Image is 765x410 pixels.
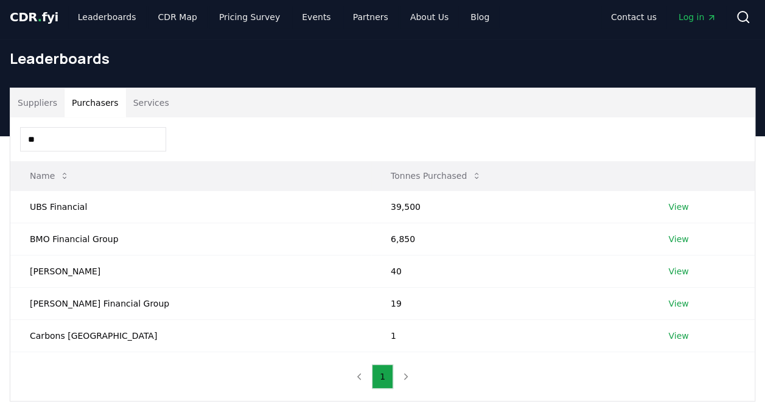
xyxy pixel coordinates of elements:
[601,6,726,28] nav: Main
[400,6,458,28] a: About Us
[10,88,65,117] button: Suppliers
[148,6,207,28] a: CDR Map
[371,190,649,223] td: 39,500
[65,88,126,117] button: Purchasers
[601,6,666,28] a: Contact us
[668,201,688,213] a: View
[292,6,340,28] a: Events
[371,255,649,287] td: 40
[10,9,58,26] a: CDR.fyi
[381,164,491,188] button: Tonnes Purchased
[343,6,398,28] a: Partners
[668,265,688,277] a: View
[371,287,649,319] td: 19
[209,6,290,28] a: Pricing Survey
[10,190,371,223] td: UBS Financial
[68,6,146,28] a: Leaderboards
[668,297,688,310] a: View
[10,10,58,24] span: CDR fyi
[461,6,499,28] a: Blog
[669,6,726,28] a: Log in
[38,10,42,24] span: .
[668,330,688,342] a: View
[679,11,716,23] span: Log in
[668,233,688,245] a: View
[10,49,755,68] h1: Leaderboards
[371,223,649,255] td: 6,850
[372,364,393,389] button: 1
[20,164,79,188] button: Name
[10,255,371,287] td: [PERSON_NAME]
[10,319,371,352] td: Carbons [GEOGRAPHIC_DATA]
[371,319,649,352] td: 1
[68,6,499,28] nav: Main
[10,223,371,255] td: BMO Financial Group
[10,287,371,319] td: [PERSON_NAME] Financial Group
[126,88,176,117] button: Services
